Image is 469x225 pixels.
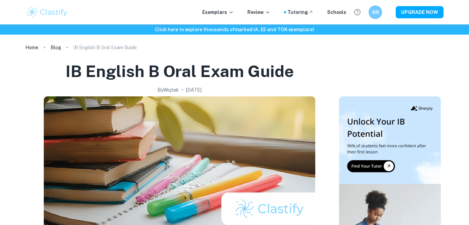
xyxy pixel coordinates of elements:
[396,6,444,18] button: UPGRADE NOW
[51,43,61,52] a: Blog
[327,8,346,16] a: Schools
[202,8,234,16] p: Exemplars
[1,26,468,33] h6: Click here to explore thousands of marked IA, EE and TOK exemplars !
[186,86,202,94] h2: [DATE]
[369,5,382,19] button: AN
[25,5,69,19] img: Clastify logo
[247,8,270,16] p: Review
[25,43,38,52] a: Home
[352,6,363,18] button: Help and Feedback
[73,44,137,51] p: IB English B Oral Exam Guide
[287,8,314,16] a: Tutoring
[157,86,179,94] h2: By Wojtek
[182,86,183,94] p: •
[65,60,294,82] h1: IB English B Oral Exam Guide
[372,8,379,16] h6: AN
